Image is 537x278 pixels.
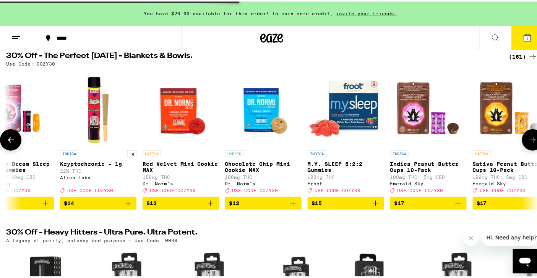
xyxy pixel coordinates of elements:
[60,174,136,178] div: Alien Labs
[390,69,467,195] a: Open page for Indica Peanut Butter Cups 10-Pack from Emerald Sky
[390,159,467,172] p: Indica Peanut Butter Cups 10-Pack
[225,69,302,145] img: Dr. Norm's - Chocolate Chip Mini Cookie MAX
[60,149,78,156] p: INDICA
[308,149,326,156] p: INDICA
[390,69,467,145] img: Emerald Sky - Indica Peanut Butter Cups 10-Pack
[308,159,384,172] p: M.Y. SLEEP 5:2:2 Gummies
[143,149,161,156] p: SATIVA
[225,149,243,156] p: HYBRID
[315,186,361,191] span: USE CODE COZY30
[143,180,219,185] div: Dr. Norm's
[143,159,219,172] p: Red Velvet Mini Cookie MAX
[64,199,74,205] span: $14
[480,186,526,191] span: USE CODE COZY30
[390,195,467,208] button: Add to bag
[473,149,491,156] p: SATIVA
[144,10,333,14] span: You have $20.00 available for this order! To earn more credit,
[308,180,384,185] div: Froot
[308,173,384,178] p: 100mg THC
[232,186,278,191] span: USE CODE COZY30
[308,69,384,145] img: Froot - M.Y. SLEEP 5:2:2 Gummies
[308,69,384,195] a: Open page for M.Y. SLEEP 5:2:2 Gummies from Froot
[225,195,302,208] button: Add to bag
[60,69,136,145] img: Alien Labs - Kryptochronic - 1g
[225,159,302,172] p: Chocolate Chip Mini Cookie MAX
[143,69,219,145] img: Dr. Norm's - Red Velvet Mini Cookie MAX
[477,199,487,205] span: $17
[60,159,136,166] p: Kryptochronic - 1g
[6,227,500,236] h2: 30% Off - Heavy Hitters - Ultra Pure. Ultra Potent.
[464,229,479,244] iframe: Close message
[127,149,136,156] p: 1g
[311,199,322,205] span: $15
[526,35,529,39] span: 1
[225,69,302,195] a: Open page for Chocolate Chip Mini Cookie MAX from Dr. Norm's
[390,149,409,156] p: INDICA
[6,236,177,241] p: A legacy of purity, potency and purpose - Use Code: HH30
[67,186,113,191] span: USE CODE COZY30
[397,186,443,191] span: USE CODE COZY30
[390,173,467,178] p: 100mg THC: 5mg CBD
[394,199,404,205] span: $17
[333,10,400,14] span: invite your friends.
[60,69,136,195] a: Open page for Kryptochronic - 1g from Alien Labs
[150,186,196,191] span: USE CODE COZY30
[308,195,384,208] button: Add to bag
[143,173,219,178] p: 100mg THC
[225,180,302,185] div: Dr. Norm's
[146,199,157,205] span: $12
[143,195,219,208] button: Add to bag
[6,51,500,60] h2: 30% Off - The Perfect [DATE] - Blankets & Bowls.
[143,69,219,195] a: Open page for Red Velvet Mini Cookie MAX from Dr. Norm's
[60,167,136,172] p: 22% THC
[6,60,55,65] p: Use Code: COZY30
[229,199,239,205] span: $12
[225,173,302,178] p: 100mg THC
[390,180,467,185] div: Emerald Sky
[60,195,136,208] button: Add to bag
